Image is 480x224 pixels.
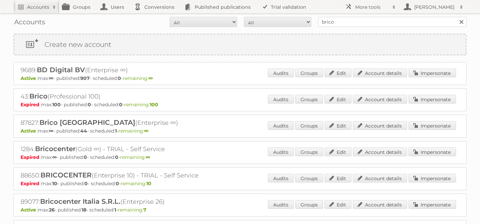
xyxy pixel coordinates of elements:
[268,174,294,183] a: Audits
[14,34,466,55] a: Create new account
[408,147,456,156] a: Impersonate
[115,128,117,134] strong: 1
[146,180,151,187] strong: 10
[21,102,41,108] span: Expired
[21,180,459,187] p: max: - published: - scheduled: -
[150,102,158,108] strong: 100
[29,92,48,100] span: Brico
[295,200,323,209] a: Groups
[49,128,53,134] strong: ∞
[118,75,121,81] strong: 0
[324,68,351,77] a: Edit
[353,68,407,77] a: Account details
[148,75,153,81] strong: ∞
[21,197,257,206] h2: 89077: (Enterprise 26)
[21,66,257,75] h2: 9689: (Enterprise ∞)
[84,154,87,160] strong: 0
[353,174,407,183] a: Account details
[124,102,158,108] span: remaining:
[21,207,38,213] span: Active
[408,200,456,209] a: Impersonate
[21,128,459,134] p: max: - published: - scheduled: -
[37,66,85,74] span: BD Digital BV
[21,154,459,160] p: max: - published: - scheduled: -
[413,4,456,10] h2: [PERSON_NAME]
[52,102,61,108] strong: 100
[353,121,407,130] a: Account details
[52,154,57,160] strong: ∞
[21,92,257,101] h2: 43: (Professional 100)
[40,197,120,205] span: Bricocenter Italia S.R.L.
[118,128,148,134] span: remaining:
[21,171,257,180] h2: 88650: (Enterprise 10) - TRIAL - Self Service
[21,118,257,127] h2: 87827: (Enterprise ∞)
[21,75,38,81] span: Active
[295,147,323,156] a: Groups
[143,207,146,213] strong: 7
[120,154,150,160] span: remaining:
[324,147,351,156] a: Edit
[114,207,116,213] strong: 1
[84,180,88,187] strong: 0
[21,145,257,153] h2: 1284: (Gold ∞) - TRIAL - Self Service
[408,95,456,104] a: Impersonate
[268,95,294,104] a: Audits
[21,154,41,160] span: Expired
[353,147,407,156] a: Account details
[52,180,57,187] strong: 10
[324,95,351,104] a: Edit
[353,200,407,209] a: Account details
[295,95,323,104] a: Groups
[21,180,41,187] span: Expired
[268,121,294,130] a: Audits
[408,174,456,183] a: Impersonate
[39,118,135,127] span: Brico [GEOGRAPHIC_DATA]
[268,147,294,156] a: Audits
[21,128,38,134] span: Active
[21,207,459,213] p: max: - published: - scheduled: -
[88,102,91,108] strong: 0
[324,121,351,130] a: Edit
[123,75,153,81] span: remaining:
[40,171,92,179] span: BRICOCENTER
[82,207,86,213] strong: 18
[49,75,53,81] strong: ∞
[80,128,87,134] strong: 44
[408,68,456,77] a: Impersonate
[80,75,90,81] strong: 907
[118,207,146,213] span: remaining:
[268,200,294,209] a: Audits
[324,200,351,209] a: Edit
[21,75,459,81] p: max: - published: - scheduled: -
[35,145,76,153] span: Bricocenter
[116,180,119,187] strong: 0
[49,207,55,213] strong: 26
[21,102,459,108] p: max: - published: - scheduled: -
[144,128,148,134] strong: ∞
[115,154,118,160] strong: 0
[353,95,407,104] a: Account details
[268,68,294,77] a: Audits
[295,121,323,130] a: Groups
[355,4,389,10] h2: More tools
[408,121,456,130] a: Impersonate
[121,180,151,187] span: remaining:
[146,154,150,160] strong: ∞
[295,174,323,183] a: Groups
[119,102,122,108] strong: 0
[295,68,323,77] a: Groups
[27,4,49,10] h2: Accounts
[324,174,351,183] a: Edit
